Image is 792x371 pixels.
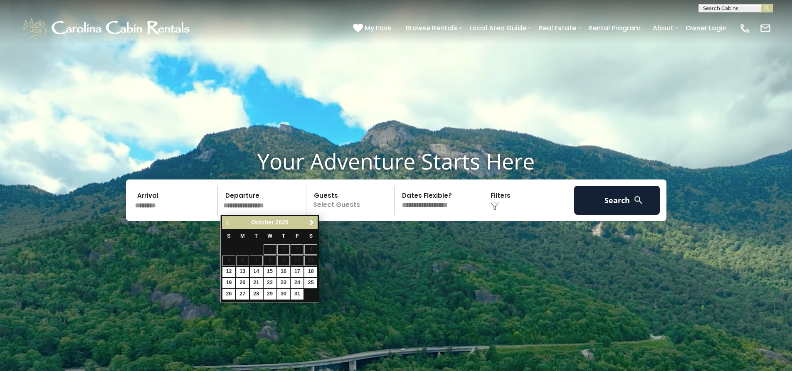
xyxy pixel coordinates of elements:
[264,267,276,277] a: 15
[365,23,391,33] span: My Favs
[402,21,461,35] a: Browse Rentals
[254,233,258,239] span: Tuesday
[304,267,317,277] a: 18
[264,278,276,288] a: 22
[681,21,731,35] a: Owner Login
[227,233,230,239] span: Sunday
[267,233,272,239] span: Wednesday
[250,267,263,277] a: 14
[739,22,751,34] img: phone-regular-white.png
[222,289,235,300] a: 26
[584,21,645,35] a: Rental Program
[308,219,315,226] span: Next
[252,219,274,226] span: October
[291,267,303,277] a: 17
[306,217,317,228] a: Next
[275,219,288,226] span: 2025
[240,233,245,239] span: Monday
[534,21,580,35] a: Real Estate
[277,278,290,288] a: 23
[222,278,235,288] a: 19
[250,289,263,300] a: 28
[633,195,644,205] img: search-regular-white.png
[291,289,303,300] a: 31
[236,289,249,300] a: 27
[222,267,235,277] a: 12
[574,186,660,215] button: Search
[6,148,786,174] h1: Your Adventure Starts Here
[250,278,263,288] a: 21
[296,233,299,239] span: Friday
[236,267,249,277] a: 13
[277,267,290,277] a: 16
[465,21,530,35] a: Local Area Guide
[236,278,249,288] a: 20
[649,21,678,35] a: About
[760,22,771,34] img: mail-regular-white.png
[282,233,285,239] span: Thursday
[304,278,317,288] a: 25
[491,202,499,211] img: filter--v1.png
[291,278,303,288] a: 24
[309,186,395,215] p: Select Guests
[277,289,290,300] a: 30
[353,23,393,34] a: My Favs
[264,289,276,300] a: 29
[309,233,313,239] span: Saturday
[21,16,193,41] img: White-1-1-2.png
